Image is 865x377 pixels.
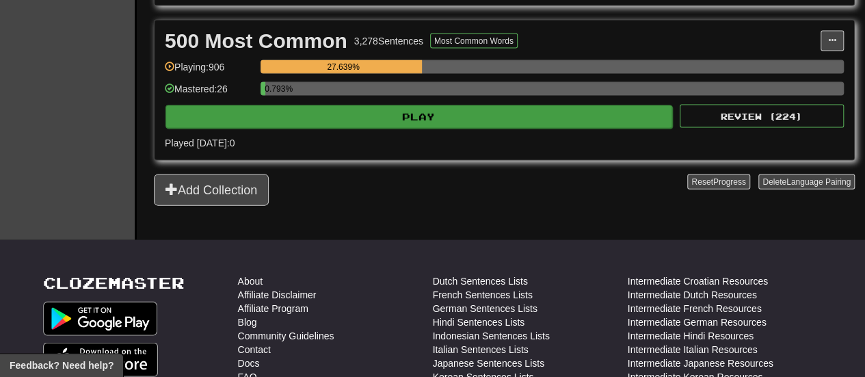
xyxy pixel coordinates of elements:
[687,174,749,190] button: ResetProgress
[433,343,529,356] a: Italian Sentences Lists
[433,288,533,302] a: French Sentences Lists
[628,315,767,329] a: Intermediate German Resources
[165,31,347,51] div: 500 Most Common
[354,34,423,48] div: 3,278 Sentences
[238,343,271,356] a: Contact
[628,356,773,370] a: Intermediate Japanese Resources
[43,274,185,291] a: Clozemaster
[165,105,672,129] button: Play
[165,138,235,148] span: Played [DATE]: 0
[433,356,544,370] a: Japanese Sentences Lists
[238,315,257,329] a: Blog
[758,174,855,190] button: DeleteLanguage Pairing
[786,177,851,187] span: Language Pairing
[43,343,159,377] img: Get it on App Store
[238,302,308,315] a: Affiliate Program
[10,359,114,372] span: Open feedback widget
[628,329,754,343] a: Intermediate Hindi Resources
[433,315,525,329] a: Hindi Sentences Lists
[238,356,260,370] a: Docs
[238,274,263,288] a: About
[628,302,762,315] a: Intermediate French Resources
[238,288,317,302] a: Affiliate Disclaimer
[154,174,269,206] button: Add Collection
[43,302,158,336] img: Get it on Google Play
[430,34,518,49] button: Most Common Words
[165,60,254,83] div: Playing: 906
[165,82,254,105] div: Mastered: 26
[238,329,334,343] a: Community Guidelines
[265,60,422,74] div: 27.639%
[433,274,528,288] a: Dutch Sentences Lists
[628,288,757,302] a: Intermediate Dutch Resources
[433,329,550,343] a: Indonesian Sentences Lists
[713,177,746,187] span: Progress
[433,302,537,315] a: German Sentences Lists
[628,274,768,288] a: Intermediate Croatian Resources
[628,343,758,356] a: Intermediate Italian Resources
[680,105,844,128] button: Review (224)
